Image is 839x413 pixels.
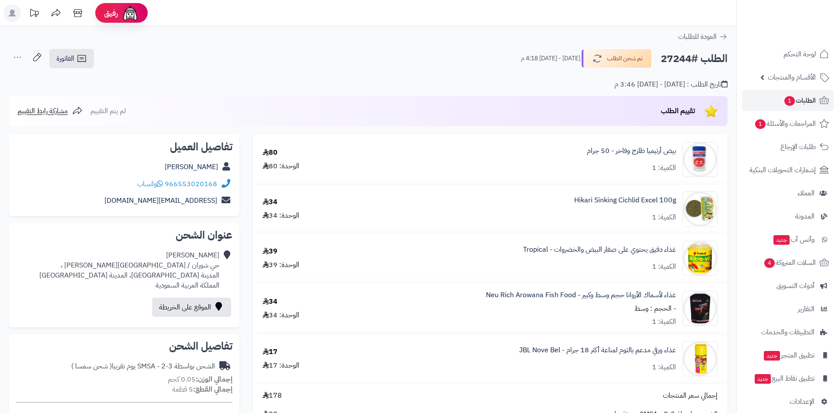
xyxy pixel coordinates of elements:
small: 0.05 كجم [168,374,232,385]
span: تقييم الطلب [661,106,695,116]
img: 1723464392-1722106%D8%A7%D9%84%D8%A7%D8%B9%D8%AA%D9%82%D8%B3%D9%84%D8%A7%D9%81%D9%82%D9%897-90x90... [683,241,717,276]
a: [EMAIL_ADDRESS][DOMAIN_NAME] [104,195,217,206]
div: الوحدة: 17 [263,361,299,371]
a: لوحة التحكم [742,44,834,65]
div: الوحدة: 39 [263,260,299,270]
a: مشاركة رابط التقييم [17,106,83,116]
span: مشاركة رابط التقييم [17,106,68,116]
span: جديد [764,351,780,361]
span: تطبيق المتجر [763,349,815,361]
img: ai-face.png [121,4,139,22]
div: الكمية: 1 [652,262,676,272]
h2: تفاصيل الشحن [16,341,232,351]
span: المراجعات والأسئلة [754,118,816,130]
small: 5 قطعة [172,384,232,395]
span: العودة للطلبات [678,31,717,42]
span: الأقسام والمنتجات [768,71,816,83]
a: 966553020168 [165,179,217,189]
div: تاريخ الطلب : [DATE] - [DATE] 3:46 م [614,80,728,90]
h2: تفاصيل العميل [16,142,232,152]
span: 1 [755,119,766,129]
a: تحديثات المنصة [23,4,45,24]
a: وآتس آبجديد [742,229,834,250]
a: الإعدادات [742,391,834,412]
h2: عنوان الشحن [16,230,232,240]
div: الوحدة: 34 [263,211,299,221]
a: غذاء ورقي مدعم بالثوم لمناعة أكثر 18 جرام - JBL Nove Bel [519,345,676,355]
a: السلات المتروكة4 [742,252,834,273]
span: الفاتورة [56,53,74,64]
span: الطلبات [784,94,816,107]
a: المراجعات والأسئلة1 [742,113,834,134]
span: 4 [764,258,775,268]
a: Hikari Sinking Cichlid Excel 100g [574,195,676,205]
img: 1751542170-1750749882-5069f674339acf326dec83fa61d16480ddd-550x550w-90x90.jpg [683,341,717,376]
div: 34 [263,197,277,207]
a: بيض أرتيميا طازج وفاخر - 50 جرام [587,146,676,156]
a: أدوات التسويق [742,275,834,296]
a: [PERSON_NAME] [165,162,218,172]
a: التقارير [742,298,834,319]
span: أدوات التسويق [777,280,815,292]
span: الإعدادات [790,396,815,408]
small: - الحجم : وسط [634,303,676,314]
strong: إجمالي القطع: [193,384,232,395]
div: الكمية: 1 [652,317,676,327]
div: الوحدة: 80 [263,161,299,171]
span: 1 [784,96,795,106]
span: تطبيق نقاط البيع [754,372,815,385]
a: غذاء لأسماك الأروانا حجم وسط وكبير - Neu Rich Arowana Fish Food [486,290,676,300]
strong: إجمالي الوزن: [196,374,232,385]
span: وآتس آب [773,233,815,246]
span: جديد [755,374,771,384]
span: لوحة التحكم [784,48,816,60]
span: جديد [773,235,790,245]
small: [DATE] - [DATE] 4:18 م [521,54,580,63]
div: [PERSON_NAME] حي شوران / [GEOGRAPHIC_DATA][PERSON_NAME] ، المدينة [GEOGRAPHIC_DATA]، المدينة [GEO... [39,250,219,290]
span: ( شحن سمسا ) [71,361,112,371]
div: 34 [263,297,277,307]
button: تم شحن الطلب [582,49,652,68]
span: لم يتم التقييم [90,106,126,116]
span: العملاء [797,187,815,199]
div: الشحن بواسطة SMSA - 2-3 يوم تقريبا [71,361,215,371]
span: التقارير [798,303,815,315]
div: 80 [263,148,277,158]
a: العودة للطلبات [678,31,728,42]
div: 39 [263,246,277,257]
div: الوحدة: 34 [263,310,299,320]
span: المدونة [795,210,815,222]
span: إشعارات التحويلات البنكية [749,164,816,176]
span: رفيق [104,8,118,18]
a: تطبيق نقاط البيعجديد [742,368,834,389]
img: logo-2.png [780,24,831,42]
a: الموقع على الخريطة [152,298,231,317]
a: المدونة [742,206,834,227]
div: الكمية: 1 [652,212,676,222]
span: إجمالي سعر المنتجات [663,391,718,401]
span: 178 [263,391,282,401]
div: 17 [263,347,277,357]
span: التطبيقات والخدمات [761,326,815,338]
a: غذاء دقيق يحتوي على صفار البيض والخضروات - Tropical [523,245,676,255]
div: الكمية: 1 [652,362,676,372]
a: واتساب [137,179,163,189]
div: الكمية: 1 [652,163,676,173]
img: hikari-sinking-cichlid-excel-mini-342-g-90x90.jpg [683,191,717,226]
a: إشعارات التحويلات البنكية [742,160,834,180]
img: 1747731883-51RIVL-oE3L._SL1080_-90x90.jpg [683,291,717,326]
a: العملاء [742,183,834,204]
a: الطلبات1 [742,90,834,111]
img: 410daQ1NNEL-90x90.jpg [683,142,717,177]
h2: الطلب #27244 [661,50,728,68]
a: طلبات الإرجاع [742,136,834,157]
a: التطبيقات والخدمات [742,322,834,343]
span: السلات المتروكة [763,257,816,269]
a: تطبيق المتجرجديد [742,345,834,366]
span: طلبات الإرجاع [780,141,816,153]
a: الفاتورة [49,49,94,68]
